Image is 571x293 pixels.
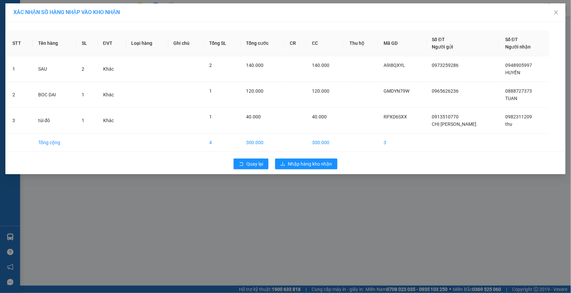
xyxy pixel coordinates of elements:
[378,30,427,56] th: Mã GD
[312,88,330,94] span: 120.000
[312,114,327,119] span: 40.000
[246,160,263,168] span: Quay lại
[307,133,344,152] td: 300.000
[432,114,459,119] span: 0913510770
[98,56,126,82] td: Khác
[384,114,407,119] span: RPXD6SXX
[284,30,307,56] th: CR
[505,114,532,119] span: 0982311209
[432,44,454,50] span: Người gửi
[209,114,212,119] span: 1
[204,133,241,152] td: 4
[307,30,344,56] th: CC
[7,108,33,133] td: 3
[280,162,285,167] span: download
[378,133,427,152] td: 3
[554,10,559,15] span: close
[275,159,337,169] button: downloadNhập hàng kho nhận
[288,160,332,168] span: Nhập hàng kho nhận
[505,70,520,75] span: HUYỀN
[33,133,76,152] td: Tổng cộng
[7,56,33,82] td: 1
[239,162,244,167] span: rollback
[13,9,120,15] span: XÁC NHẬN SỐ HÀNG NHẬP VÀO KHO NHẬN
[505,96,517,101] span: TUAN
[246,114,261,119] span: 40.000
[241,30,284,56] th: Tổng cước
[82,92,84,97] span: 1
[168,30,204,56] th: Ghi chú
[547,3,566,22] button: Close
[384,63,405,68] span: A9I8QXYL
[505,88,532,94] span: 0888727373
[82,66,84,72] span: 2
[126,30,168,56] th: Loại hàng
[432,88,459,94] span: 0965626236
[241,133,284,152] td: 300.000
[384,88,409,94] span: GMDYN79W
[246,88,263,94] span: 120.000
[432,63,459,68] span: 0973259286
[76,30,98,56] th: SL
[312,63,330,68] span: 140.000
[234,159,268,169] button: rollbackQuay lại
[33,82,76,108] td: BOC DAI
[505,121,512,127] span: thu
[432,121,477,127] span: CHỊ [PERSON_NAME]
[432,37,445,42] span: Số ĐT
[344,30,378,56] th: Thu hộ
[246,63,263,68] span: 140.000
[33,56,76,82] td: SAU
[209,63,212,68] span: 2
[33,30,76,56] th: Tên hàng
[33,108,76,133] td: túi đỏ
[505,37,518,42] span: Số ĐT
[209,88,212,94] span: 1
[505,63,532,68] span: 0948905997
[7,30,33,56] th: STT
[98,30,126,56] th: ĐVT
[204,30,241,56] th: Tổng SL
[7,82,33,108] td: 2
[98,108,126,133] td: Khác
[82,118,84,123] span: 1
[98,82,126,108] td: Khác
[505,44,531,50] span: Người nhận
